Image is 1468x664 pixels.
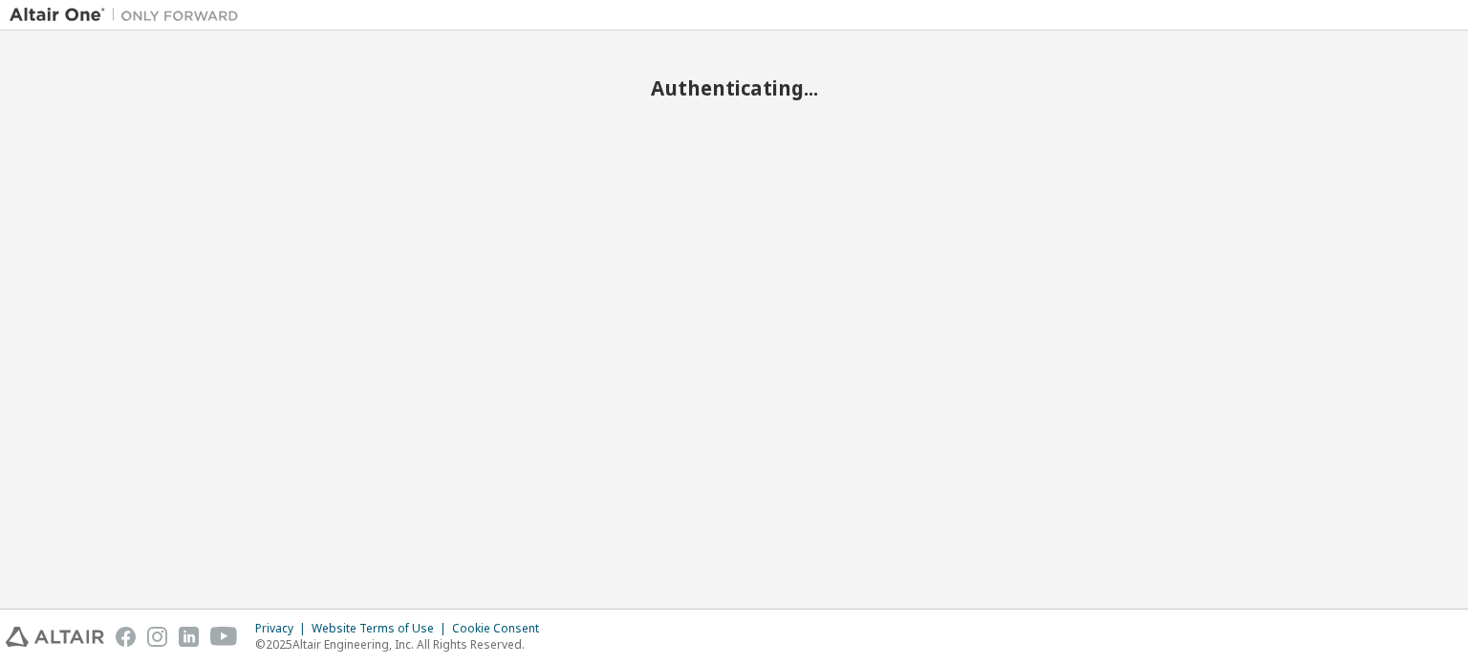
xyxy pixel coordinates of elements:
[6,627,104,647] img: altair_logo.svg
[179,627,199,647] img: linkedin.svg
[10,75,1458,100] h2: Authenticating...
[147,627,167,647] img: instagram.svg
[210,627,238,647] img: youtube.svg
[255,621,312,636] div: Privacy
[255,636,550,653] p: © 2025 Altair Engineering, Inc. All Rights Reserved.
[116,627,136,647] img: facebook.svg
[10,6,248,25] img: Altair One
[452,621,550,636] div: Cookie Consent
[312,621,452,636] div: Website Terms of Use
